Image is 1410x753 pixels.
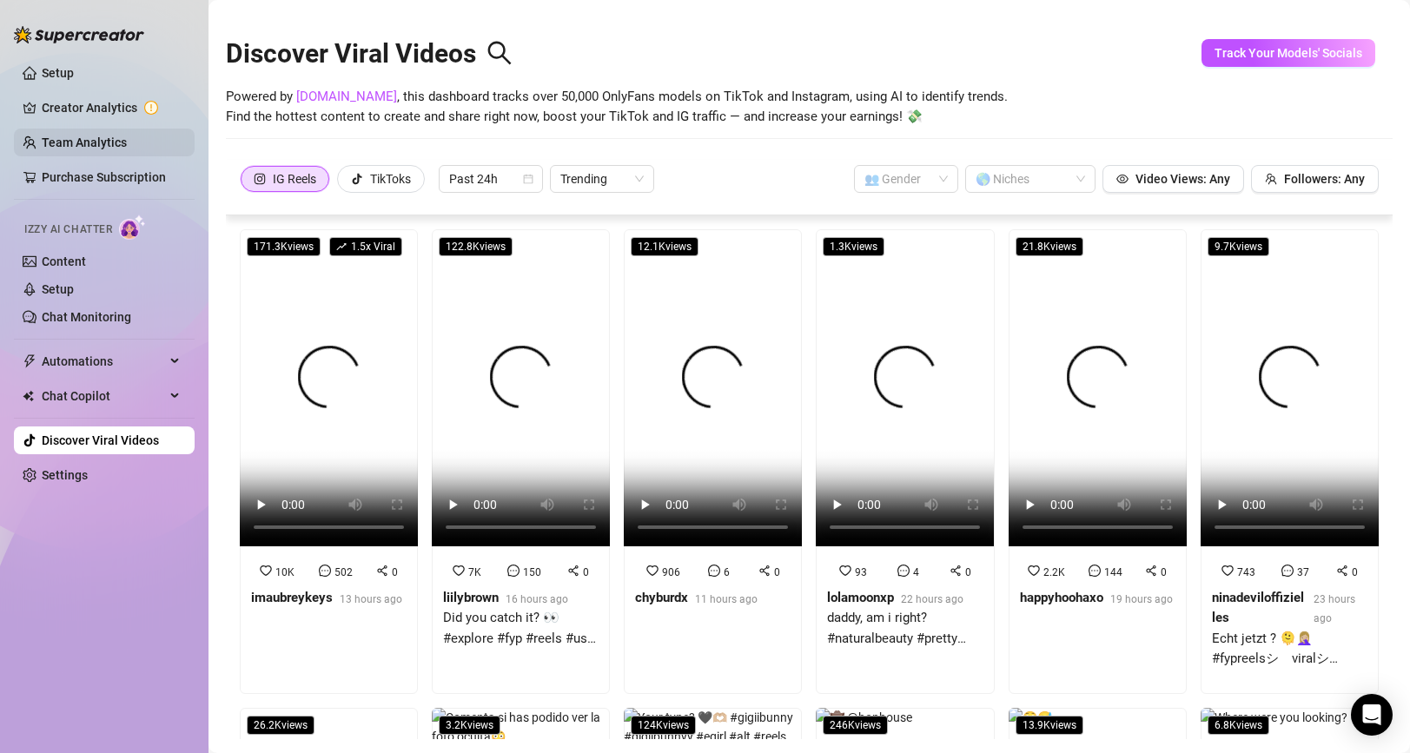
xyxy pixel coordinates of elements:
[1110,593,1173,605] span: 19 hours ago
[823,237,884,256] span: 1.3K views
[226,87,1008,128] span: Powered by , this dashboard tracks over 50,000 OnlyFans models on TikTok and Instagram, using AI ...
[439,237,513,256] span: 122.8K views
[1201,39,1375,67] button: Track Your Models' Socials
[449,166,533,192] span: Past 24h
[260,565,272,577] span: heart
[839,565,851,577] span: heart
[1352,566,1358,578] span: 0
[319,565,331,577] span: message
[1161,566,1167,578] span: 0
[1221,565,1234,577] span: heart
[583,566,589,578] span: 0
[432,229,610,694] a: 122.8Kviews7K1500liilybrown16 hours agoDid you catch it? 👀 #explore #fyp #reels #usa #foryou #blonde
[453,565,465,577] span: heart
[1212,629,1367,670] div: Echt jetzt ? 🫠🤦🏼‍♀️ #fypreelsシ゚viralシ #fypppppppppppppppppppppppppppppppppppppppppppppppppppppppp...
[1020,590,1103,605] strong: happyhoohaxo
[42,170,166,184] a: Purchase Subscription
[247,716,314,735] span: 26.2K views
[624,229,802,694] a: 12.1Kviews90660chyburdx11 hours ago
[351,173,363,185] span: tik-tok
[1208,237,1269,256] span: 9.7K views
[376,565,388,577] span: share-alt
[23,354,36,368] span: thunderbolt
[1208,716,1269,735] span: 6.8K views
[443,590,499,605] strong: liilybrown
[340,593,402,605] span: 13 hours ago
[226,37,513,70] h2: Discover Viral Videos
[336,241,347,252] span: rise
[827,590,894,605] strong: lolamoonxp
[392,566,398,578] span: 0
[1265,173,1277,185] span: team
[1215,46,1362,60] span: Track Your Models' Socials
[1028,565,1040,577] span: heart
[1145,565,1157,577] span: share-alt
[506,593,568,605] span: 16 hours ago
[507,565,520,577] span: message
[23,390,34,402] img: Chat Copilot
[1043,566,1065,578] span: 2.2K
[1314,593,1355,624] span: 23 hours ago
[560,166,644,192] span: Trending
[24,221,112,238] span: Izzy AI Chatter
[950,565,962,577] span: share-alt
[1009,229,1187,694] a: 21.8Kviews2.2K1440happyhoohaxo19 hours ago
[1201,229,1379,694] a: 9.7Kviews743370ninadeviloffizielles23 hours agoEcht jetzt ? 🫠🤦🏼‍♀️ #fypreelsシ゚viralシ #fyppppppppp...
[1237,566,1255,578] span: 743
[119,215,146,240] img: AI Chatter
[42,382,165,410] span: Chat Copilot
[631,716,696,735] span: 124K views
[708,565,720,577] span: message
[254,173,266,185] span: instagram
[42,347,165,375] span: Automations
[1284,172,1365,186] span: Followers: Any
[42,135,127,149] a: Team Analytics
[523,174,533,184] span: calendar
[816,229,994,694] a: 1.3Kviews9340lolamoonxp22 hours agodaddy, am i right? #naturalbeauty #pretty #natural #yoga #ball...
[523,566,541,578] span: 150
[1016,237,1083,256] span: 21.8K views
[251,590,333,605] strong: imaubreykeys
[1212,590,1304,626] strong: ninadeviloffizielles
[662,566,680,578] span: 906
[329,237,402,256] span: 1.5 x Viral
[965,566,971,578] span: 0
[42,433,159,447] a: Discover Viral Videos
[855,566,867,578] span: 93
[14,26,144,43] img: logo-BBDzfeDw.svg
[1116,173,1129,185] span: eye
[1336,565,1348,577] span: share-alt
[913,566,919,578] span: 4
[275,566,295,578] span: 10K
[1089,565,1101,577] span: message
[273,166,316,192] div: IG Reels
[827,608,983,649] div: daddy, am i right? #naturalbeauty #pretty #natural #yoga #ball #prettyme #nomakeup #viral #reels
[1351,694,1393,736] div: Open Intercom Messenger
[1102,165,1244,193] button: Video Views: Any
[816,708,912,727] img: 🤠 @bophouse
[567,565,579,577] span: share-alt
[1297,566,1309,578] span: 37
[42,282,74,296] a: Setup
[487,40,513,66] span: search
[758,565,771,577] span: share-alt
[774,566,780,578] span: 0
[1009,708,1052,727] img: 😳😅
[635,590,688,605] strong: chyburdx
[247,237,321,256] span: 171.3K views
[695,593,758,605] span: 11 hours ago
[1251,165,1379,193] button: Followers: Any
[42,94,181,122] a: Creator Analytics exclamation-circle
[823,716,888,735] span: 246K views
[370,166,411,192] div: TikToks
[42,310,131,324] a: Chat Monitoring
[724,566,730,578] span: 6
[468,566,481,578] span: 7K
[1201,708,1365,727] img: Where were you looking? 👀
[296,89,397,104] a: [DOMAIN_NAME]
[240,229,418,694] a: 171.3Kviewsrise1.5x Viral10K5020imaubreykeys13 hours ago
[901,593,963,605] span: 22 hours ago
[1104,566,1122,578] span: 144
[432,708,610,746] img: Comenta si has podido ver la foto oculta😳
[42,66,74,80] a: Setup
